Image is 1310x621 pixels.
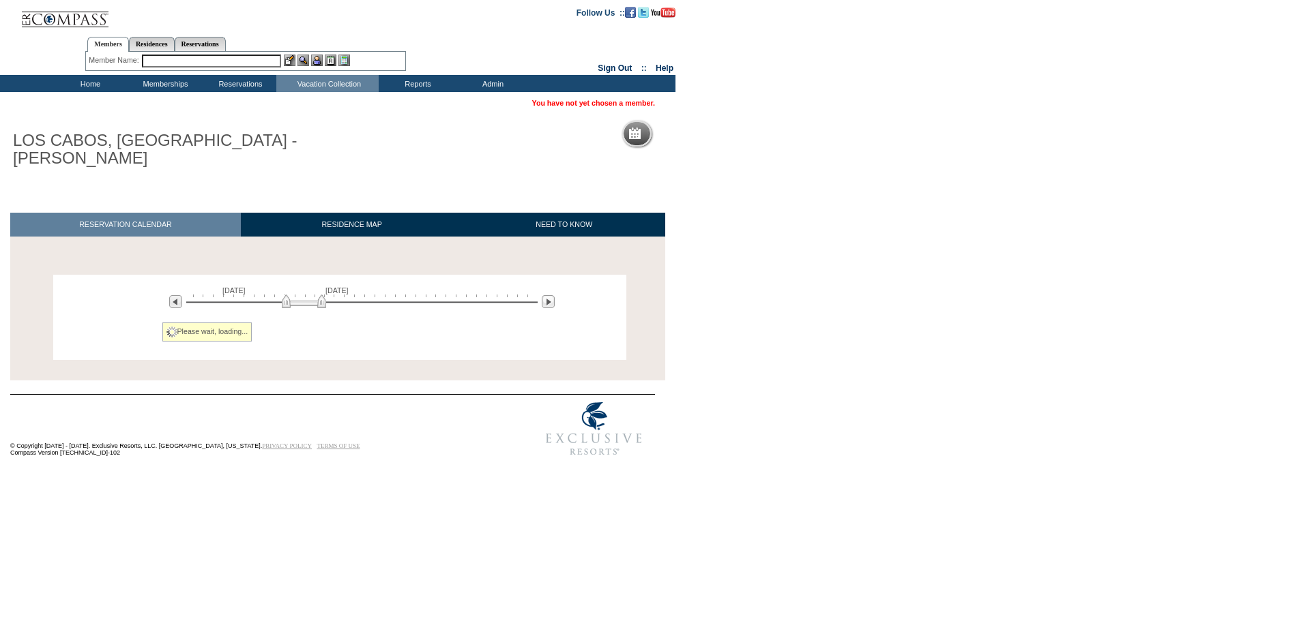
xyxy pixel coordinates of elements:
td: Reservations [201,75,276,92]
span: [DATE] [325,286,349,294]
a: Sign Out [598,63,632,73]
a: Members [87,37,129,52]
img: Subscribe to our YouTube Channel [651,7,675,18]
h1: LOS CABOS, [GEOGRAPHIC_DATA] - [PERSON_NAME] [10,129,316,170]
td: Admin [454,75,529,92]
a: Help [656,63,673,73]
td: Home [51,75,126,92]
h5: Reservation Calendar [646,130,751,138]
span: [DATE] [222,286,246,294]
img: Previous [169,295,182,308]
img: b_edit.gif [284,55,295,66]
td: Follow Us :: [577,7,625,18]
a: RESIDENCE MAP [241,213,463,237]
td: Memberships [126,75,201,92]
td: Reports [379,75,454,92]
a: Residences [129,37,175,51]
img: Impersonate [311,55,323,66]
td: © Copyright [DATE] - [DATE]. Exclusive Resorts, LLC. [GEOGRAPHIC_DATA], [US_STATE]. Compass Versi... [10,396,488,464]
a: Become our fan on Facebook [625,7,636,16]
div: Member Name: [89,55,141,66]
td: Vacation Collection [276,75,379,92]
a: Reservations [175,37,226,51]
img: Follow us on Twitter [638,7,649,18]
img: View [297,55,309,66]
span: :: [641,63,647,73]
a: Follow us on Twitter [638,7,649,16]
img: Next [542,295,555,308]
img: Reservations [325,55,336,66]
a: TERMS OF USE [317,442,360,449]
img: spinner2.gif [166,327,177,337]
a: RESERVATION CALENDAR [10,213,241,237]
img: Exclusive Resorts [533,395,655,463]
div: Please wait, loading... [162,322,252,342]
a: Subscribe to our YouTube Channel [651,7,675,16]
a: NEED TO KNOW [463,213,665,237]
a: PRIVACY POLICY [262,442,312,449]
img: b_calculator.gif [338,55,350,66]
img: Become our fan on Facebook [625,7,636,18]
span: You have not yet chosen a member. [532,99,655,107]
